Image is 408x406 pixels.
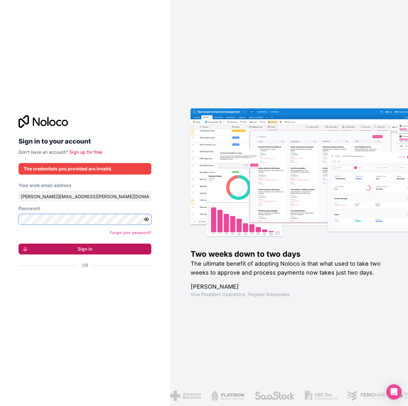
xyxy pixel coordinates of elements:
div: The credentials you provided are invalid. [24,166,146,172]
img: /assets/saastock-C6Zbiodz.png [254,391,295,401]
a: Sign up for free [69,149,102,155]
button: Sign in [19,244,151,254]
img: /assets/fergmar-CudnrXN5.png [347,391,386,401]
span: Or [82,262,88,269]
a: Forgot your password? [110,230,151,235]
h1: Two weeks down to two days [191,249,388,259]
h1: [PERSON_NAME] [191,282,388,291]
input: Email address [19,191,151,201]
h2: Sign in to your account [19,136,151,147]
img: /assets/gbstax-C-GtDUiK.png [305,391,337,401]
h1: Vice President Operations , Fergmar Enterprises [191,291,388,298]
span: Don't have an account? [19,149,68,155]
img: /assets/flatiron-C8eUkumj.png [211,391,245,401]
h2: The ultimate benefit of adopting Noloco is that what used to take two weeks to approve and proces... [191,259,388,277]
iframe: Sign in with Google Button [15,276,149,290]
label: Password [19,205,40,212]
label: Your work email address [19,182,72,189]
div: Open Intercom Messenger [386,384,402,400]
img: /assets/american-red-cross-BAupjrZR.png [170,391,201,401]
input: Password [19,214,151,224]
